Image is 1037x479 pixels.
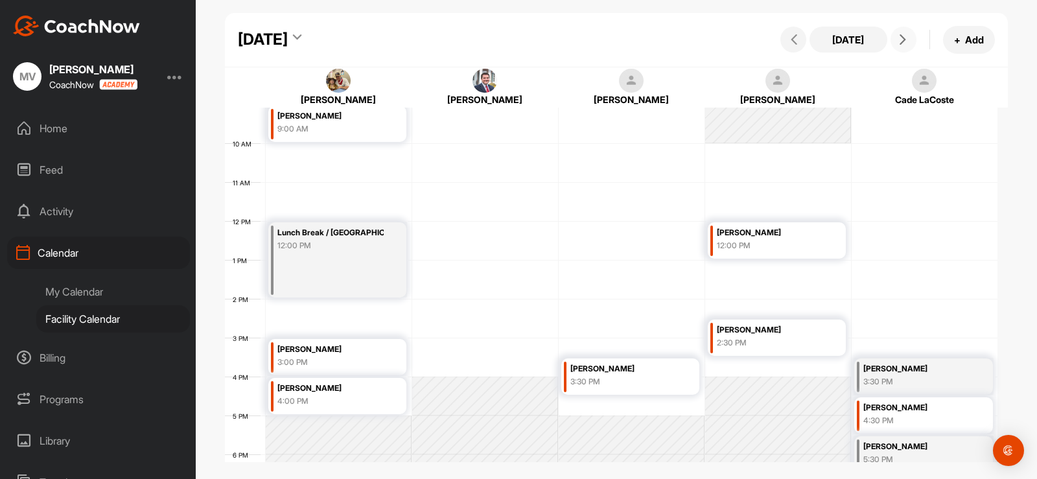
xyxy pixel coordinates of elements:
div: Facility Calendar [36,305,190,333]
div: [PERSON_NAME] [279,93,399,106]
img: square_92c7064e3bbf09582b91280f66d4e49b.jpg [326,69,351,93]
div: [PERSON_NAME] [717,323,823,338]
div: Open Intercom Messenger [993,435,1024,466]
img: square_default-ef6cabf814de5a2bf16c804365e32c732080f9872bdf737d349900a9daf73cf9.png [765,69,790,93]
div: [DATE] [238,28,288,51]
div: [PERSON_NAME] [717,226,823,240]
img: square_default-ef6cabf814de5a2bf16c804365e32c732080f9872bdf737d349900a9daf73cf9.png [619,69,644,93]
div: [PERSON_NAME] [277,109,384,124]
div: [PERSON_NAME] [277,342,384,357]
div: 2:30 PM [717,337,823,349]
div: [PERSON_NAME] [718,93,838,106]
div: 3:30 PM [863,376,970,388]
div: [PERSON_NAME] [572,93,692,106]
div: Calendar [7,237,190,269]
div: Billing [7,342,190,374]
div: My Calendar [36,278,190,305]
div: 10 AM [225,140,264,148]
div: 5:30 PM [863,454,970,465]
div: 3:30 PM [570,376,677,388]
img: CoachNow [13,16,140,36]
div: CoachNow [49,79,137,90]
div: MV [13,62,41,91]
div: 12:00 PM [717,240,823,251]
div: 4 PM [225,373,261,381]
button: [DATE] [810,27,887,53]
div: 2 PM [225,296,261,303]
button: +Add [943,26,995,54]
div: [PERSON_NAME] [863,362,970,377]
img: CoachNow acadmey [99,79,137,90]
div: 6 PM [225,451,261,459]
div: 3:00 PM [277,356,384,368]
div: 9:00 AM [277,123,384,135]
div: 1 PM [225,257,260,264]
div: 5 PM [225,412,261,420]
div: Lunch Break / [GEOGRAPHIC_DATA] B with [PERSON_NAME] [277,226,384,240]
div: [PERSON_NAME] [570,362,677,377]
img: square_default-ef6cabf814de5a2bf16c804365e32c732080f9872bdf737d349900a9daf73cf9.png [912,69,937,93]
div: Feed [7,154,190,186]
div: 3 PM [225,334,261,342]
span: + [954,33,961,47]
div: Programs [7,383,190,415]
div: Library [7,425,190,457]
div: 12 PM [225,218,264,226]
div: [PERSON_NAME] [425,93,545,106]
div: Cade LaCoste [865,93,985,106]
div: 12:00 PM [277,240,384,251]
div: 11 AM [225,179,263,187]
div: Home [7,112,190,145]
img: square_d323191d486cf8d31669c9ac1fd8c87e.jpg [472,69,497,93]
div: Activity [7,195,190,228]
div: [PERSON_NAME] [863,439,970,454]
div: 4:00 PM [277,395,384,407]
div: 4:30 PM [863,415,970,426]
div: [PERSON_NAME] [49,64,137,75]
div: [PERSON_NAME] [277,381,384,396]
div: [PERSON_NAME] [863,401,970,415]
